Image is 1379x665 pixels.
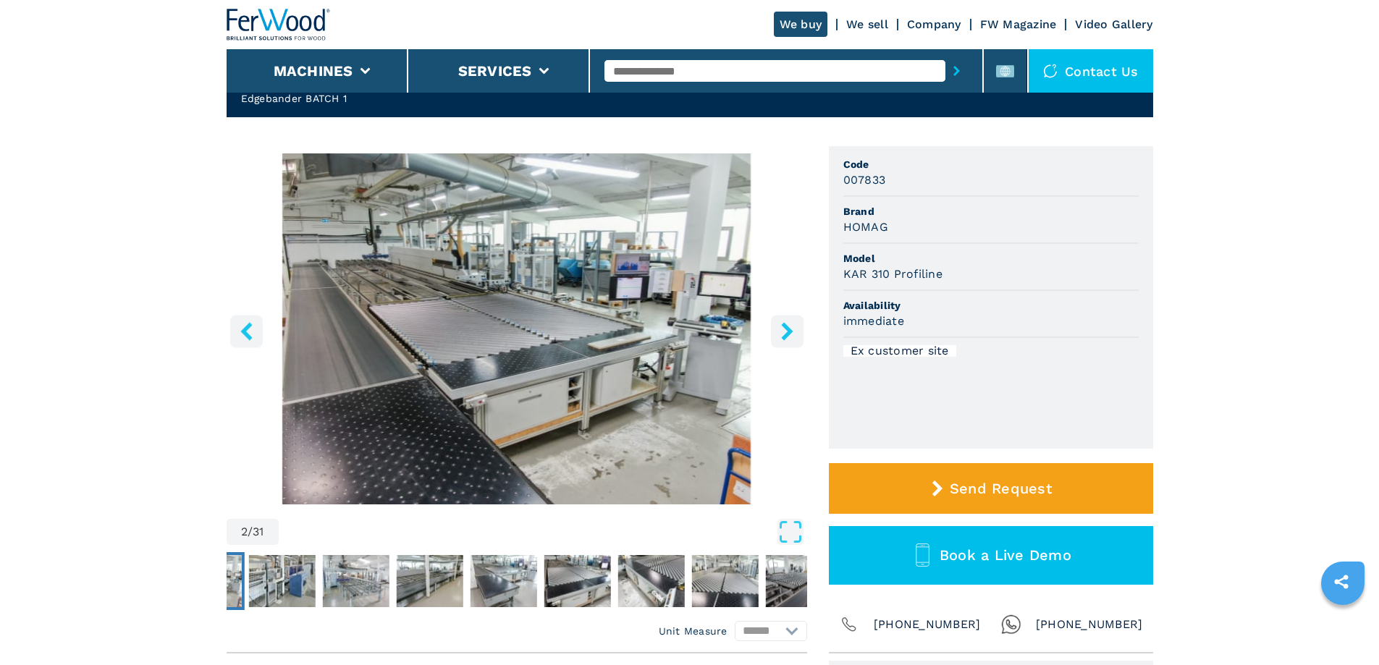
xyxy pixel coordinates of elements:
nav: Thumbnail Navigation [172,552,752,610]
button: Go to Slide 10 [762,552,835,610]
span: [PHONE_NUMBER] [874,614,981,635]
img: Ferwood [227,9,331,41]
span: 31 [253,526,264,538]
span: 2 [241,526,248,538]
button: Go to Slide 2 [172,552,244,610]
button: Send Request [829,463,1153,514]
img: Contact us [1043,64,1058,78]
span: / [248,526,253,538]
button: right-button [771,315,804,347]
h3: HOMAG [843,219,888,235]
img: 67de8788015ef9814bafe30b49884498 [174,555,241,607]
button: Go to Slide 9 [688,552,761,610]
img: a3df732c408754976559de7c0b07762e [691,555,758,607]
h2: Edgebander BATCH 1 [241,91,491,106]
div: Go to Slide 2 [227,153,807,504]
a: Video Gallery [1075,17,1152,31]
span: Send Request [950,480,1052,497]
button: Go to Slide 8 [615,552,687,610]
em: Unit Measure [659,624,728,638]
img: 29f12d8ca1083da9a7ebe064fed2c0a1 [248,555,315,607]
a: sharethis [1323,564,1359,600]
button: submit-button [945,54,968,88]
span: Brand [843,204,1139,219]
button: Go to Slide 6 [467,552,539,610]
a: We sell [846,17,888,31]
button: Go to Slide 7 [541,552,613,610]
div: Contact us [1029,49,1153,93]
button: Go to Slide 5 [393,552,465,610]
a: FW Magazine [980,17,1057,31]
span: Code [843,157,1139,171]
img: 6bebcffffa4e3c4f014721cc9b0b0b2a [322,555,389,607]
img: faf74eca851c99114d8cc1d3bc4082b5 [617,555,684,607]
img: 35c5638f1a3d05181f671ecb1895b50b [544,555,610,607]
div: Ex customer site [843,345,956,357]
span: Availability [843,298,1139,313]
img: Phone [839,614,859,635]
img: 5286893d4e1217d860fd1dfd1911b0fa [396,555,463,607]
button: left-button [230,315,263,347]
h3: immediate [843,313,904,329]
h3: KAR 310 Profiline [843,266,942,282]
button: Services [458,62,532,80]
button: Go to Slide 3 [245,552,318,610]
img: baa86c1f693e1358b6fbd35d8adf7ef9 [470,555,536,607]
iframe: Chat [1317,600,1368,654]
img: Edgebander BATCH 1 HOMAG KAR 310 Profiline [227,153,807,504]
img: Whatsapp [1001,614,1021,635]
a: Company [907,17,961,31]
button: Book a Live Demo [829,526,1153,585]
button: Open Fullscreen [282,519,804,545]
h3: 007833 [843,171,886,188]
a: We buy [774,12,828,37]
span: [PHONE_NUMBER] [1036,614,1143,635]
img: 9c3fd07e0f6bee30647ddb7ff2a8397c [765,555,832,607]
span: Book a Live Demo [940,546,1071,564]
button: Machines [274,62,353,80]
button: Go to Slide 4 [319,552,392,610]
span: Model [843,251,1139,266]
